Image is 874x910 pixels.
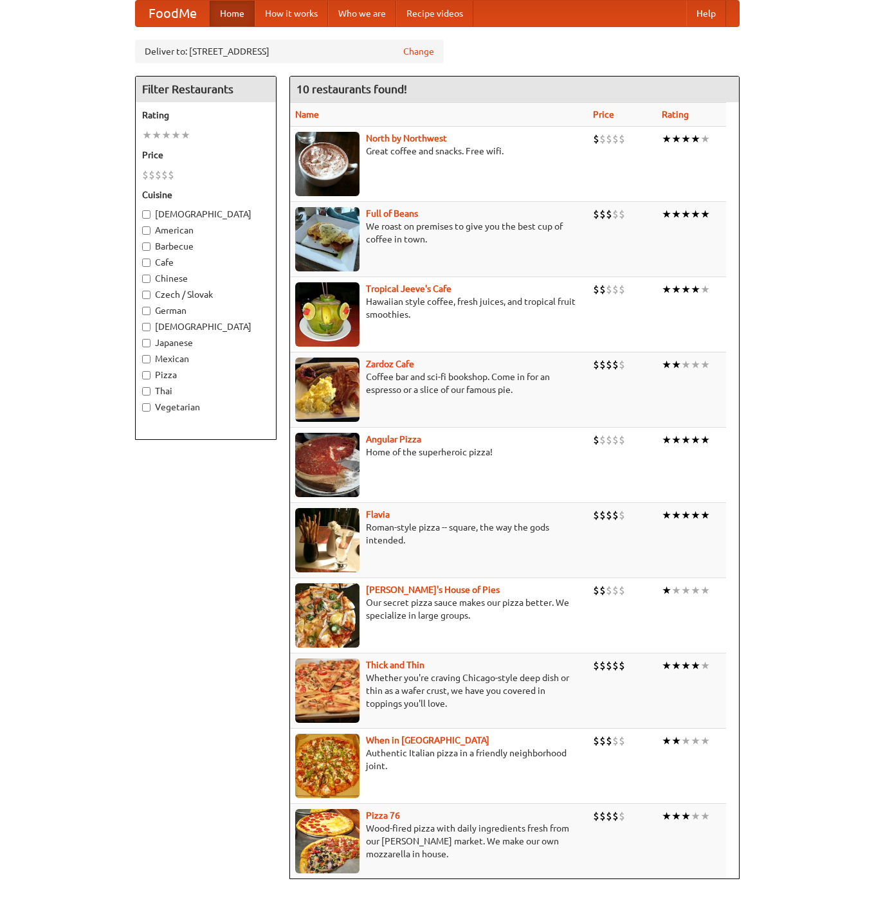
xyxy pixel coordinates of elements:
li: ★ [691,207,700,221]
li: ★ [671,207,681,221]
b: North by Northwest [366,133,447,143]
li: ★ [671,433,681,447]
li: $ [593,282,599,296]
p: Hawaiian style coffee, fresh juices, and tropical fruit smoothies. [295,295,583,321]
li: $ [593,583,599,597]
li: $ [161,168,168,182]
li: ★ [691,659,700,673]
p: Authentic Italian pizza in a friendly neighborhood joint. [295,747,583,772]
label: Mexican [142,352,269,365]
li: $ [142,168,149,182]
li: ★ [662,358,671,372]
li: $ [612,583,619,597]
li: $ [612,659,619,673]
p: Great coffee and snacks. Free wifi. [295,145,583,158]
li: ★ [671,809,681,823]
li: $ [606,734,612,748]
li: $ [599,583,606,597]
label: [DEMOGRAPHIC_DATA] [142,320,269,333]
li: $ [606,583,612,597]
input: Vegetarian [142,403,150,412]
input: American [142,226,150,235]
li: $ [619,809,625,823]
label: Barbecue [142,240,269,253]
input: Cafe [142,259,150,267]
label: Chinese [142,272,269,285]
a: Pizza 76 [366,810,400,821]
li: $ [612,282,619,296]
a: Zardoz Cafe [366,359,414,369]
li: $ [619,433,625,447]
li: ★ [700,659,710,673]
li: ★ [662,433,671,447]
input: Barbecue [142,242,150,251]
li: ★ [691,282,700,296]
input: [DEMOGRAPHIC_DATA] [142,210,150,219]
li: ★ [700,809,710,823]
div: Deliver to: [STREET_ADDRESS] [135,40,444,63]
label: American [142,224,269,237]
li: $ [599,132,606,146]
li: ★ [662,734,671,748]
b: Thick and Thin [366,660,424,670]
li: $ [593,207,599,221]
li: $ [593,659,599,673]
li: $ [612,508,619,522]
label: Czech / Slovak [142,288,269,301]
a: Flavia [366,509,390,520]
li: $ [606,433,612,447]
a: When in [GEOGRAPHIC_DATA] [366,735,489,745]
li: ★ [671,659,681,673]
li: $ [612,809,619,823]
h5: Price [142,149,269,161]
li: $ [593,132,599,146]
p: We roast on premises to give you the best cup of coffee in town. [295,220,583,246]
input: German [142,307,150,315]
li: ★ [152,128,161,142]
li: $ [619,132,625,146]
input: Pizza [142,371,150,379]
b: [PERSON_NAME]'s House of Pies [366,585,500,595]
a: Help [686,1,726,26]
li: $ [619,508,625,522]
li: ★ [662,207,671,221]
li: $ [619,734,625,748]
img: luigis.jpg [295,583,360,648]
li: $ [149,168,155,182]
b: Angular Pizza [366,434,421,444]
li: ★ [691,583,700,597]
li: $ [606,809,612,823]
li: $ [619,583,625,597]
li: ★ [700,583,710,597]
input: Japanese [142,339,150,347]
label: Japanese [142,336,269,349]
li: $ [599,433,606,447]
li: ★ [700,207,710,221]
li: ★ [681,282,691,296]
a: Name [295,109,319,120]
li: ★ [181,128,190,142]
img: flavia.jpg [295,508,360,572]
li: $ [599,809,606,823]
img: pizza76.jpg [295,809,360,873]
img: zardoz.jpg [295,358,360,422]
li: $ [619,207,625,221]
li: ★ [142,128,152,142]
li: $ [612,358,619,372]
li: $ [612,207,619,221]
li: $ [606,282,612,296]
li: ★ [671,734,681,748]
li: ★ [662,659,671,673]
li: ★ [171,128,181,142]
h4: Filter Restaurants [136,77,276,102]
li: $ [606,508,612,522]
li: $ [606,659,612,673]
li: $ [599,659,606,673]
a: Full of Beans [366,208,418,219]
li: $ [612,734,619,748]
a: Rating [662,109,689,120]
li: $ [593,508,599,522]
